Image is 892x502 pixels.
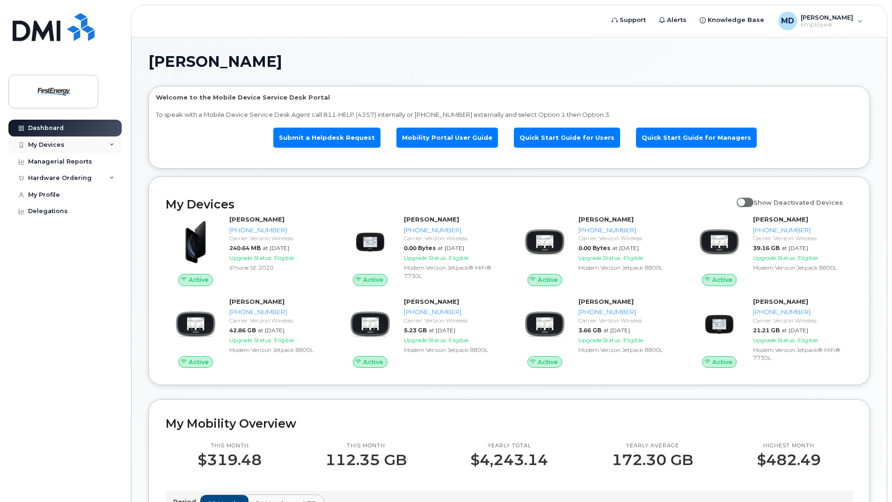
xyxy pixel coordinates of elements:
[753,199,843,206] span: Show Deactivated Devices
[798,254,818,261] span: Eligible
[173,302,218,347] img: image20231002-3703462-zs44o9.jpeg
[404,298,459,305] strong: [PERSON_NAME]
[396,128,498,148] a: Mobility Portal User Guide
[538,275,558,284] span: Active
[340,215,504,286] a: Active[PERSON_NAME][PHONE_NUMBER]Carrier: Verizon Wireless0.00 Bytesat [DATE]Upgrade Status:Eligi...
[712,275,732,284] span: Active
[156,93,863,102] p: Welcome to the Mobile Device Service Desk Portal
[753,226,849,235] div: [PHONE_NUMBER]
[578,264,674,272] div: Modem Verizon Jetpack 8800L
[258,327,285,334] span: at [DATE]
[363,358,383,366] span: Active
[470,452,548,468] p: $4,243.14
[578,226,674,235] div: [PHONE_NUMBER]
[325,452,407,468] p: 112.35 GB
[273,128,380,148] a: Submit a Helpdesk Request
[404,316,500,324] div: Carrier: Verizon Wireless
[737,194,744,201] input: Show Deactivated Devices
[274,337,294,344] span: Eligible
[851,461,885,495] iframe: Messenger Launcher
[166,197,732,211] h2: My Devices
[697,220,742,265] img: image20231002-3703462-zs44o9.jpeg
[197,442,262,450] p: This month
[578,215,634,223] strong: [PERSON_NAME]
[189,358,209,366] span: Active
[404,308,500,316] div: [PHONE_NUMBER]
[689,215,853,286] a: Active[PERSON_NAME][PHONE_NUMBER]Carrier: Verizon Wireless39.16 GBat [DATE]Upgrade Status:Eligibl...
[229,298,285,305] strong: [PERSON_NAME]
[578,254,621,261] span: Upgrade Status:
[757,452,821,468] p: $482.49
[363,275,383,284] span: Active
[173,220,218,265] img: image20231002-3703462-2fle3a.jpeg
[578,327,601,334] span: 3.66 GB
[348,220,393,265] img: image20231002-3703462-hsngg5.jpeg
[148,55,282,69] span: [PERSON_NAME]
[578,337,621,344] span: Upgrade Status:
[522,302,567,347] img: image20231002-3703462-zs44o9.jpeg
[712,358,732,366] span: Active
[753,254,796,261] span: Upgrade Status:
[438,244,464,251] span: at [DATE]
[229,308,325,316] div: [PHONE_NUMBER]
[753,298,808,305] strong: [PERSON_NAME]
[612,452,693,468] p: 172.30 GB
[274,254,294,261] span: Eligible
[229,254,272,261] span: Upgrade Status:
[404,346,500,354] div: Modem Verizon Jetpack 8800L
[156,110,863,119] p: To speak with a Mobile Device Service Desk Agent call 811-HELP (4357) internally or [PHONE_NUMBER...
[166,416,853,430] h2: My Mobility Overview
[325,442,407,450] p: This month
[782,244,808,251] span: at [DATE]
[229,264,325,272] div: iPhone SE 2020
[404,244,436,251] span: 0.00 Bytes
[229,337,272,344] span: Upgrade Status:
[636,128,757,148] a: Quick Start Guide for Managers
[429,327,455,334] span: at [DATE]
[623,337,643,344] span: Eligible
[757,442,821,450] p: Highest month
[753,346,849,362] div: Modem Verizon Jetpack® MiFi® 7730L
[197,452,262,468] p: $319.48
[229,244,261,251] span: 240.64 MB
[470,442,548,450] p: Yearly total
[404,226,500,235] div: [PHONE_NUMBER]
[753,327,780,334] span: 21.21 GB
[538,358,558,366] span: Active
[348,302,393,347] img: image20231002-3703462-zs44o9.jpeg
[753,215,808,223] strong: [PERSON_NAME]
[689,297,853,368] a: Active[PERSON_NAME][PHONE_NUMBER]Carrier: Verizon Wireless21.21 GBat [DATE]Upgrade Status:Eligibl...
[753,234,849,242] div: Carrier: Verizon Wireless
[189,275,209,284] span: Active
[404,327,427,334] span: 5.23 GB
[404,337,447,344] span: Upgrade Status:
[229,215,285,223] strong: [PERSON_NAME]
[697,302,742,347] img: image20231002-3703462-hsngg5.jpeg
[229,226,325,235] div: [PHONE_NUMBER]
[578,234,674,242] div: Carrier: Verizon Wireless
[166,297,329,368] a: Active[PERSON_NAME][PHONE_NUMBER]Carrier: Verizon Wireless42.86 GBat [DATE]Upgrade Status:Eligibl...
[753,337,796,344] span: Upgrade Status:
[263,244,289,251] span: at [DATE]
[514,128,620,148] a: Quick Start Guide for Users
[623,254,643,261] span: Eligible
[612,442,693,450] p: Yearly average
[229,316,325,324] div: Carrier: Verizon Wireless
[515,215,678,286] a: Active[PERSON_NAME][PHONE_NUMBER]Carrier: Verizon Wireless0.00 Bytesat [DATE]Upgrade Status:Eligi...
[229,234,325,242] div: Carrier: Verizon Wireless
[753,264,849,272] div: Modem Verizon Jetpack 8800L
[166,215,329,286] a: Active[PERSON_NAME][PHONE_NUMBER]Carrier: Verizon Wireless240.64 MBat [DATE]Upgrade Status:Eligib...
[578,308,674,316] div: [PHONE_NUMBER]
[578,316,674,324] div: Carrier: Verizon Wireless
[753,244,780,251] span: 39.16 GB
[578,346,674,354] div: Modem Verizon Jetpack 8800L
[340,297,504,368] a: Active[PERSON_NAME][PHONE_NUMBER]Carrier: Verizon Wireless5.23 GBat [DATE]Upgrade Status:Eligible...
[229,327,256,334] span: 42.86 GB
[753,308,849,316] div: [PHONE_NUMBER]
[449,337,468,344] span: Eligible
[578,298,634,305] strong: [PERSON_NAME]
[449,254,468,261] span: Eligible
[404,254,447,261] span: Upgrade Status:
[229,346,325,354] div: Modem Verizon Jetpack 8800L
[404,234,500,242] div: Carrier: Verizon Wireless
